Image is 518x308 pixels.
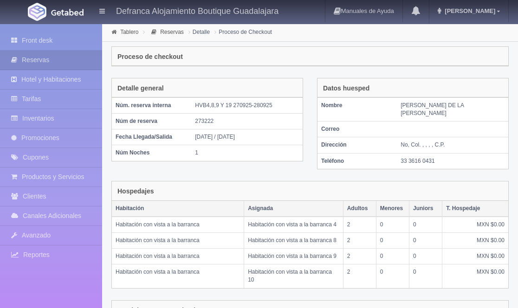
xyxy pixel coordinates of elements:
[112,145,191,161] th: Núm Noches
[442,249,508,264] td: MXN $0.00
[244,264,343,288] td: Habitación con vista a la barranca 10
[28,3,46,21] img: Getabed
[191,145,303,161] td: 1
[343,201,376,217] th: Adultos
[112,232,244,248] td: Habitación con vista a la barranca
[376,264,409,288] td: 0
[112,201,244,217] th: Habitación
[317,137,397,153] th: Dirección
[343,249,376,264] td: 2
[376,249,409,264] td: 0
[409,232,442,248] td: 0
[323,85,369,92] h4: Datos huesped
[244,217,343,233] td: Habitación con vista a la barranca 4
[244,232,343,248] td: Habitación con vista a la barranca 8
[191,98,303,114] td: HVB4,8,9 Y 19 270925-280925
[191,114,303,129] td: 273222
[442,217,508,233] td: MXN $0.00
[397,98,508,122] td: [PERSON_NAME] DE LA [PERSON_NAME]
[442,201,508,217] th: T. Hospedaje
[442,7,495,14] span: [PERSON_NAME]
[409,201,442,217] th: Juniors
[112,129,191,145] th: Fecha Llegada/Salida
[112,98,191,114] th: Núm. reserva interna
[376,217,409,233] td: 0
[186,27,212,36] li: Detalle
[317,153,397,169] th: Teléfono
[376,232,409,248] td: 0
[397,137,508,153] td: No, Col. , , , , C.P.
[343,217,376,233] td: 2
[117,85,164,92] h4: Detalle general
[191,129,303,145] td: [DATE] / [DATE]
[116,5,278,16] h4: Defranca Alojamiento Boutique Guadalajara
[120,29,138,35] a: Tablero
[244,201,343,217] th: Asignada
[117,53,183,60] h4: Proceso de checkout
[112,217,244,233] td: Habitación con vista a la barranca
[112,264,244,288] td: Habitación con vista a la barranca
[51,9,84,16] img: Getabed
[112,249,244,264] td: Habitación con vista a la barranca
[442,232,508,248] td: MXN $0.00
[376,201,409,217] th: Menores
[317,122,397,137] th: Correo
[212,27,274,36] li: Proceso de Checkout
[343,232,376,248] td: 2
[317,98,397,122] th: Nombre
[409,264,442,288] td: 0
[160,29,184,35] a: Reservas
[409,249,442,264] td: 0
[112,114,191,129] th: Núm de reserva
[442,264,508,288] td: MXN $0.00
[244,249,343,264] td: Habitación con vista a la barranca 9
[397,153,508,169] td: 33 3616 0431
[117,188,154,195] h4: Hospedajes
[343,264,376,288] td: 2
[409,217,442,233] td: 0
